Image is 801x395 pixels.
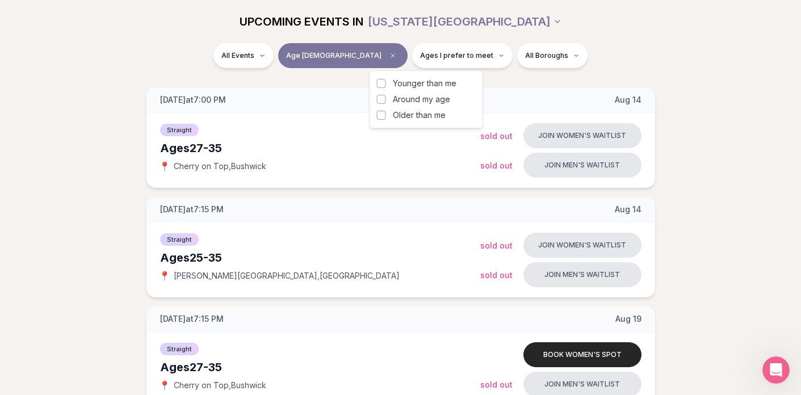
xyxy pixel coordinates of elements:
span: [DATE] at 7:15 PM [160,313,224,325]
span: Sold Out [480,380,513,389]
button: Book women's spot [523,342,641,367]
span: Clear age [386,49,400,62]
button: [US_STATE][GEOGRAPHIC_DATA] [368,9,562,34]
button: Join women's waitlist [523,123,641,148]
iframe: Intercom live chat [762,356,790,384]
span: Straight [160,343,199,355]
span: Sold Out [480,131,513,141]
button: Join men's waitlist [523,262,641,287]
span: Ages I prefer to meet [420,51,493,60]
button: Ages I prefer to meet [412,43,513,68]
span: Straight [160,233,199,246]
button: Around my age [377,95,386,104]
div: Ages 27-35 [160,359,480,375]
span: Sold Out [480,270,513,280]
span: Cherry on Top , Bushwick [174,380,266,391]
span: Younger than me [393,78,456,89]
span: All Boroughs [525,51,568,60]
span: [PERSON_NAME][GEOGRAPHIC_DATA] , [GEOGRAPHIC_DATA] [174,270,400,281]
span: Straight [160,124,199,136]
span: Age [DEMOGRAPHIC_DATA] [286,51,381,60]
span: 📍 [160,162,169,171]
span: Around my age [393,94,450,105]
div: Ages 25-35 [160,250,480,266]
span: [DATE] at 7:00 PM [160,94,226,106]
span: 📍 [160,271,169,280]
span: 📍 [160,381,169,390]
span: Older than me [393,110,446,121]
span: All Events [221,51,254,60]
button: Older than me [377,111,386,120]
button: Join women's waitlist [523,233,641,258]
span: Cherry on Top , Bushwick [174,161,266,172]
span: Aug 14 [615,94,641,106]
span: Aug 19 [615,313,641,325]
span: [DATE] at 7:15 PM [160,204,224,215]
button: All Events [213,43,274,68]
span: Sold Out [480,161,513,170]
span: Aug 14 [615,204,641,215]
span: UPCOMING EVENTS IN [240,14,363,30]
button: All Boroughs [517,43,588,68]
button: Join men's waitlist [523,153,641,178]
button: Age [DEMOGRAPHIC_DATA]Clear age [278,43,408,68]
button: Younger than me [377,79,386,88]
div: Ages 27-35 [160,140,480,156]
span: Sold Out [480,241,513,250]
